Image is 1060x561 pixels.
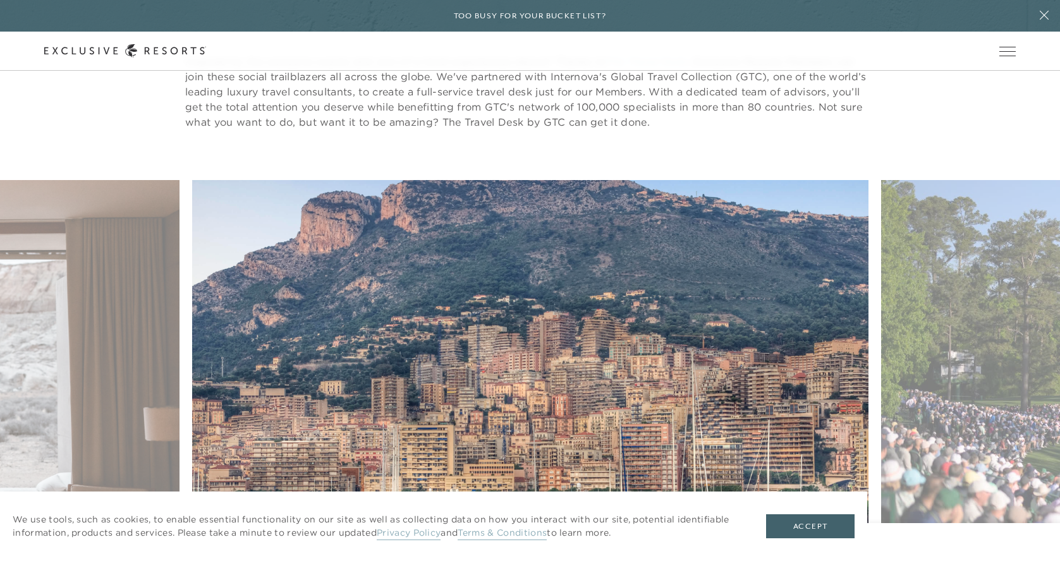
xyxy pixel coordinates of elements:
[185,54,875,130] p: Inspired by the exclusive events and one-of-a-kind experiences above? Thanks to , Exclusive Resor...
[458,527,547,540] a: Terms & Conditions
[999,47,1016,56] button: Open navigation
[454,10,607,22] h6: Too busy for your bucket list?
[377,527,441,540] a: Privacy Policy
[13,513,741,540] p: We use tools, such as cookies, to enable essential functionality on our site as well as collectin...
[766,514,855,538] button: Accept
